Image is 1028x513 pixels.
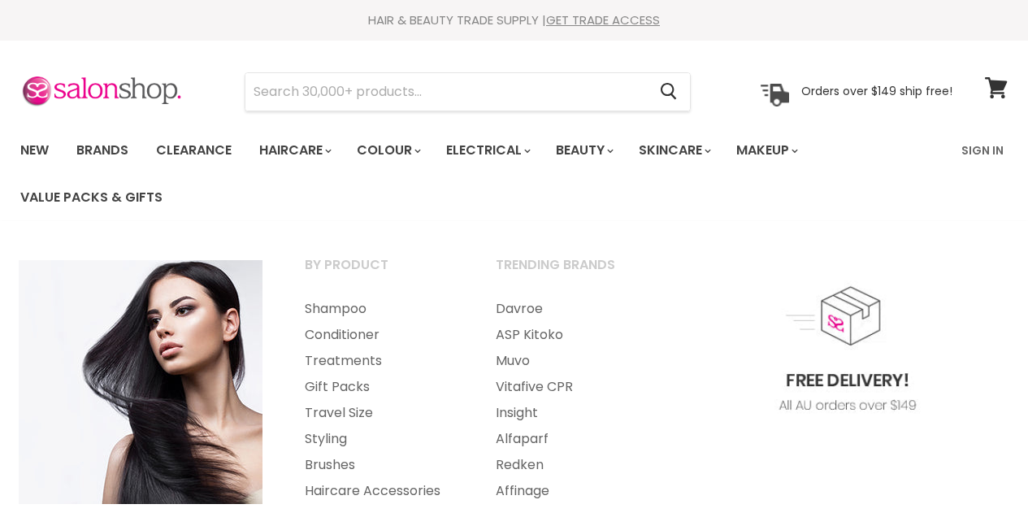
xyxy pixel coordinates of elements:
a: Colour [345,133,431,167]
ul: Main menu [8,127,952,221]
a: Electrical [434,133,540,167]
input: Search [245,73,647,111]
form: Product [245,72,691,111]
button: Search [647,73,690,111]
a: Trending Brands [475,252,663,293]
a: Muvo [475,348,663,374]
a: Skincare [627,133,721,167]
a: Redken [475,452,663,478]
a: Value Packs & Gifts [8,180,175,215]
a: Treatments [284,348,472,374]
a: Haircare Accessories [284,478,472,504]
a: Shampoo [284,296,472,322]
a: Insight [475,400,663,426]
p: Orders over $149 ship free! [801,84,952,98]
a: Gift Packs [284,374,472,400]
a: Styling [284,426,472,452]
a: Makeup [724,133,808,167]
a: Brands [64,133,141,167]
a: GET TRADE ACCESS [546,11,660,28]
a: By Product [284,252,472,293]
a: Conditioner [284,322,472,348]
a: Haircare [247,133,341,167]
a: Beauty [544,133,623,167]
a: New [8,133,61,167]
ul: Main menu [475,296,663,504]
a: Travel Size [284,400,472,426]
a: Brushes [284,452,472,478]
a: Alfaparf [475,426,663,452]
a: Sign In [952,133,1013,167]
a: Davroe [475,296,663,322]
a: ASP Kitoko [475,322,663,348]
ul: Main menu [284,296,472,504]
a: Clearance [144,133,244,167]
a: Vitafive CPR [475,374,663,400]
a: Affinage [475,478,663,504]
